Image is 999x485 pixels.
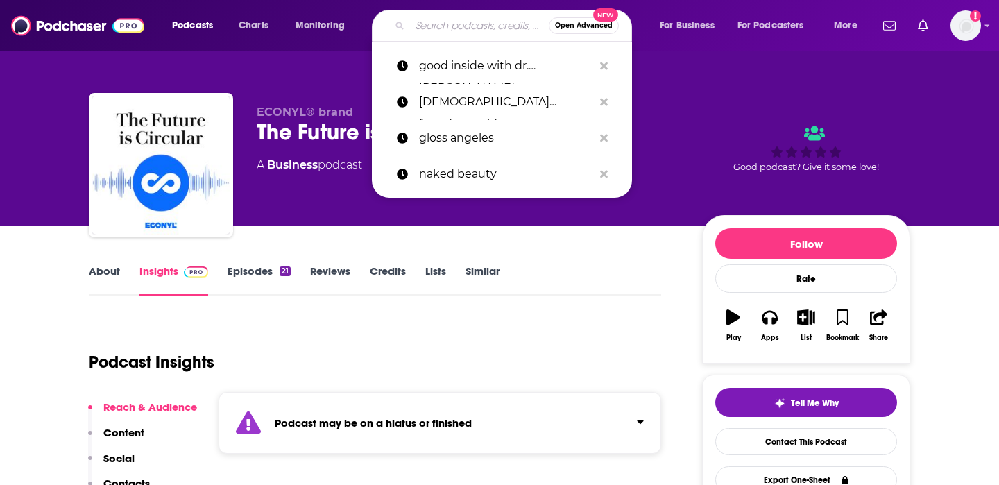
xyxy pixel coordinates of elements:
[419,120,593,156] p: gloss angeles
[184,266,208,278] img: Podchaser Pro
[103,452,135,465] p: Social
[275,416,472,429] strong: Podcast may be on a hiatus or finished
[239,16,268,35] span: Charts
[11,12,144,39] img: Podchaser - Follow, Share and Rate Podcasts
[296,16,345,35] span: Monitoring
[139,264,208,296] a: InsightsPodchaser Pro
[774,398,785,409] img: tell me why sparkle
[715,300,751,350] button: Play
[715,428,897,455] a: Contact This Podcast
[103,400,197,414] p: Reach & Audience
[419,156,593,192] p: naked beauty
[88,426,144,452] button: Content
[372,120,632,156] a: gloss angeles
[660,16,715,35] span: For Business
[162,15,231,37] button: open menu
[89,352,214,373] h1: Podcast Insights
[702,105,910,192] div: Good podcast? Give it some love!
[593,8,618,22] span: New
[228,264,291,296] a: Episodes21
[219,392,661,454] section: Click to expand status details
[751,300,787,350] button: Apps
[466,264,499,296] a: Similar
[715,228,897,259] button: Follow
[950,10,981,41] img: User Profile
[372,84,632,120] a: [DEMOGRAPHIC_DATA] founder world
[103,426,144,439] p: Content
[650,15,732,37] button: open menu
[410,15,549,37] input: Search podcasts, credits, & more...
[425,264,446,296] a: Lists
[385,10,645,42] div: Search podcasts, credits, & more...
[715,264,897,293] div: Rate
[549,17,619,34] button: Open AdvancedNew
[286,15,363,37] button: open menu
[419,48,593,84] p: good inside with dr. becky
[878,14,901,37] a: Show notifications dropdown
[230,15,277,37] a: Charts
[912,14,934,37] a: Show notifications dropdown
[257,105,353,119] span: ECONYL® brand
[726,334,741,342] div: Play
[824,300,860,350] button: Bookmark
[370,264,406,296] a: Credits
[950,10,981,41] button: Show profile menu
[267,158,318,171] a: Business
[801,334,812,342] div: List
[788,300,824,350] button: List
[869,334,888,342] div: Share
[834,16,857,35] span: More
[372,156,632,192] a: naked beauty
[419,84,593,120] p: female founder world
[826,334,859,342] div: Bookmark
[970,10,981,22] svg: Add a profile image
[88,452,135,477] button: Social
[950,10,981,41] span: Logged in as sophiak
[791,398,839,409] span: Tell Me Why
[89,264,120,296] a: About
[728,15,824,37] button: open menu
[715,388,897,417] button: tell me why sparkleTell Me Why
[92,96,230,235] img: The Future is Circular
[280,266,291,276] div: 21
[555,22,613,29] span: Open Advanced
[310,264,350,296] a: Reviews
[733,162,879,172] span: Good podcast? Give it some love!
[861,300,897,350] button: Share
[172,16,213,35] span: Podcasts
[761,334,779,342] div: Apps
[88,400,197,426] button: Reach & Audience
[824,15,875,37] button: open menu
[372,48,632,84] a: good inside with dr. [PERSON_NAME]
[257,157,362,173] div: A podcast
[737,16,804,35] span: For Podcasters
